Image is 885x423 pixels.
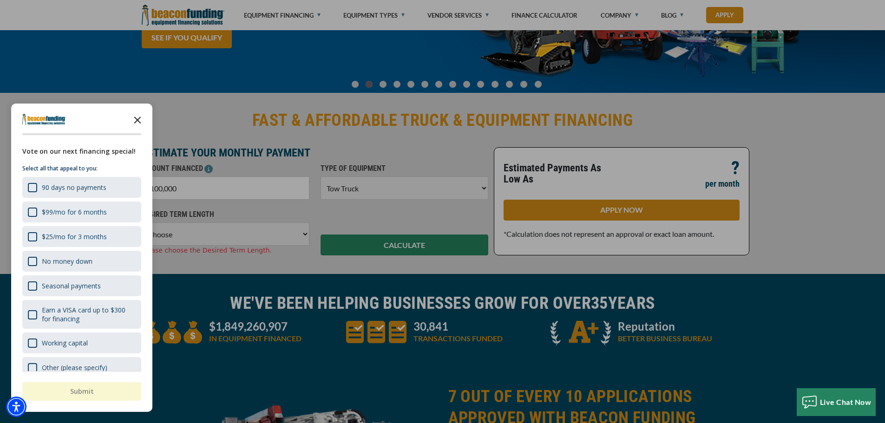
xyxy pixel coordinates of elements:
[22,164,141,173] p: Select all that appeal to you:
[22,146,141,156] div: Vote on our next financing special!
[11,104,152,412] div: Survey
[42,363,107,372] div: Other (please specify)
[22,226,141,247] div: $25/mo for 3 months
[22,300,141,329] div: Earn a VISA card up to $300 for financing
[42,306,136,323] div: Earn a VISA card up to $300 for financing
[22,177,141,198] div: 90 days no payments
[42,183,106,192] div: 90 days no payments
[6,397,26,417] div: Accessibility Menu
[22,251,141,272] div: No money down
[797,388,876,416] button: Live Chat Now
[42,257,92,266] div: No money down
[22,275,141,296] div: Seasonal payments
[42,281,101,290] div: Seasonal payments
[22,114,66,125] img: Company logo
[42,232,107,241] div: $25/mo for 3 months
[22,202,141,222] div: $99/mo for 6 months
[820,397,872,406] span: Live Chat Now
[22,382,141,401] button: Submit
[128,110,147,129] button: Close the survey
[42,338,88,347] div: Working capital
[22,357,141,378] div: Other (please specify)
[42,208,107,216] div: $99/mo for 6 months
[22,332,141,353] div: Working capital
